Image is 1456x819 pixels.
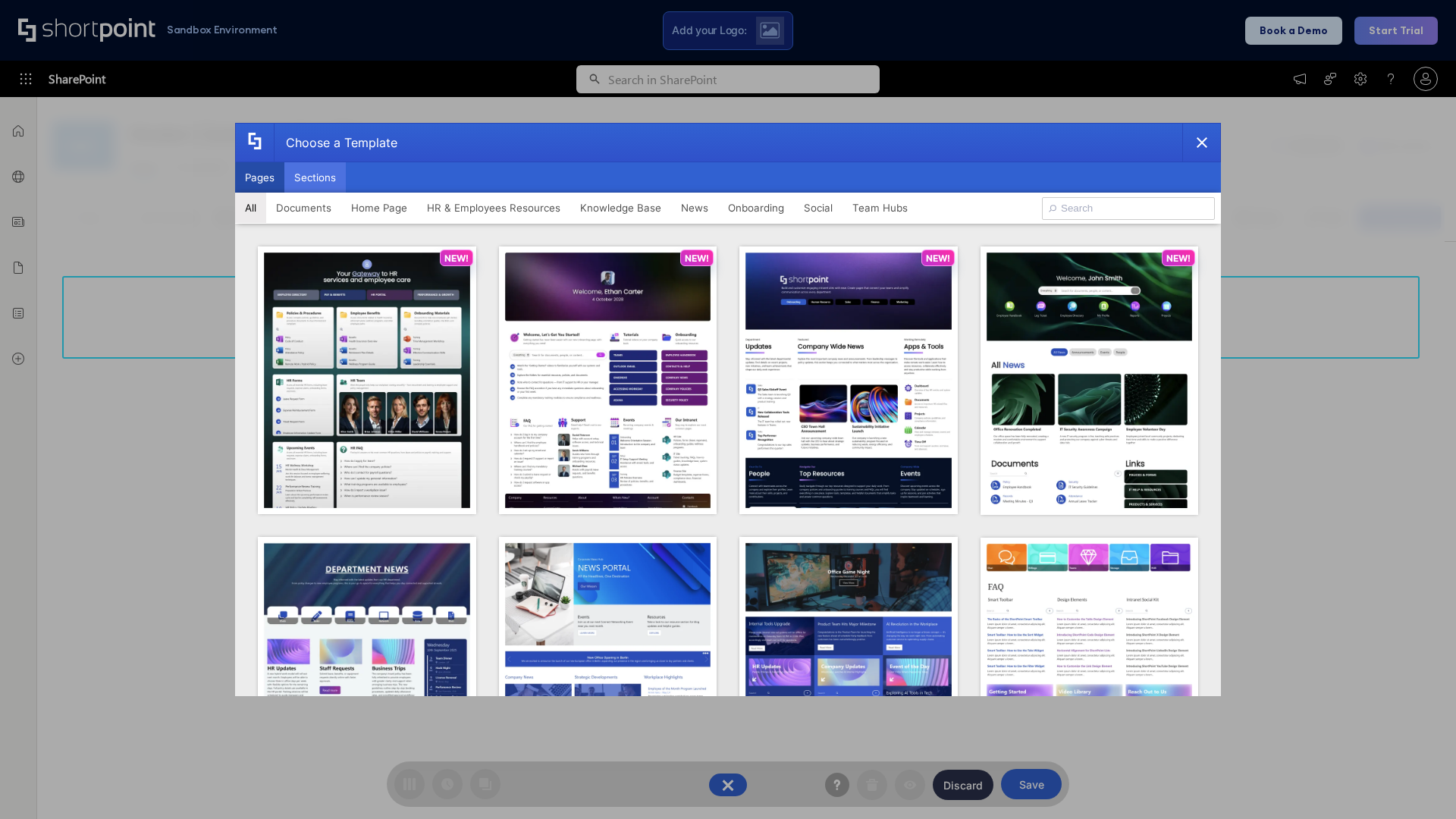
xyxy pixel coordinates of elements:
button: Pages [235,162,284,193]
div: template selector [235,123,1221,696]
div: Choose a Template [274,124,397,162]
button: Social [794,193,843,223]
input: Search [1042,197,1215,220]
button: Home Page [341,193,417,223]
p: NEW! [926,253,950,264]
p: NEW! [1166,253,1191,264]
button: All [235,193,266,223]
button: HR & Employees Resources [417,193,570,223]
iframe: Chat Widget [1380,746,1456,819]
button: Team Hubs [843,193,918,223]
button: Documents [266,193,341,223]
p: NEW! [685,253,709,264]
button: Knowledge Base [570,193,671,223]
button: Sections [284,162,346,193]
button: News [671,193,718,223]
p: NEW! [444,253,469,264]
button: Onboarding [718,193,794,223]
